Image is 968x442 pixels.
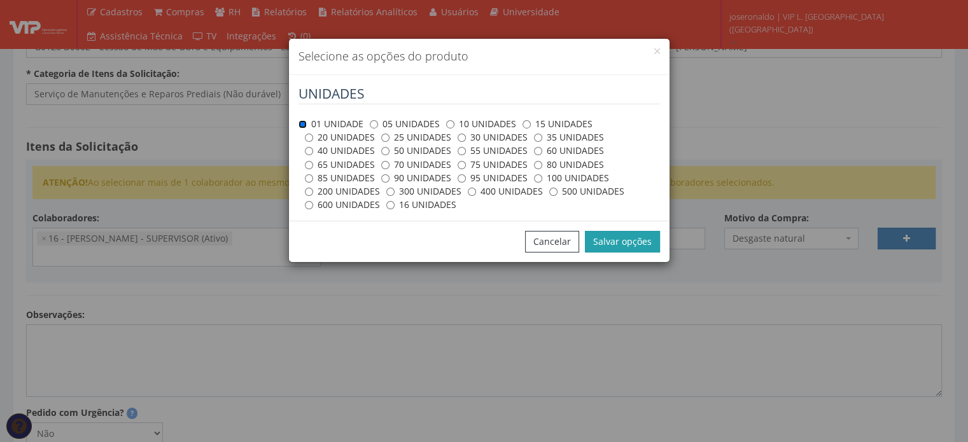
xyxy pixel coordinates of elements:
[534,131,604,144] label: 35 UNIDADES
[549,185,624,198] label: 500 UNIDADES
[525,231,579,252] button: Cancelar
[468,185,543,198] label: 400 UNIDADES
[305,158,375,171] label: 65 UNIDADES
[523,118,593,130] label: 15 UNIDADES
[305,131,375,144] label: 20 UNIDADES
[298,118,363,130] label: 01 UNIDADE
[298,85,660,104] legend: UNIDADES
[534,158,604,171] label: 80 UNIDADES
[381,131,451,144] label: 25 UNIDADES
[381,172,451,184] label: 90 UNIDADES
[381,144,451,157] label: 50 UNIDADES
[370,118,440,130] label: 05 UNIDADES
[458,131,528,144] label: 30 UNIDADES
[458,158,528,171] label: 75 UNIDADES
[381,158,451,171] label: 70 UNIDADES
[446,118,516,130] label: 10 UNIDADES
[585,231,660,252] button: Salvar opções
[534,144,604,157] label: 60 UNIDADES
[305,144,375,157] label: 40 UNIDADES
[458,144,528,157] label: 55 UNIDADES
[386,185,461,198] label: 300 UNIDADES
[305,172,375,184] label: 85 UNIDADES
[305,185,380,198] label: 200 UNIDADES
[298,48,660,65] h4: Selecione as opções do produto
[305,198,380,211] label: 600 UNIDADES
[458,172,528,184] label: 95 UNIDADES
[534,172,609,184] label: 100 UNIDADES
[386,198,456,211] label: 16 UNIDADES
